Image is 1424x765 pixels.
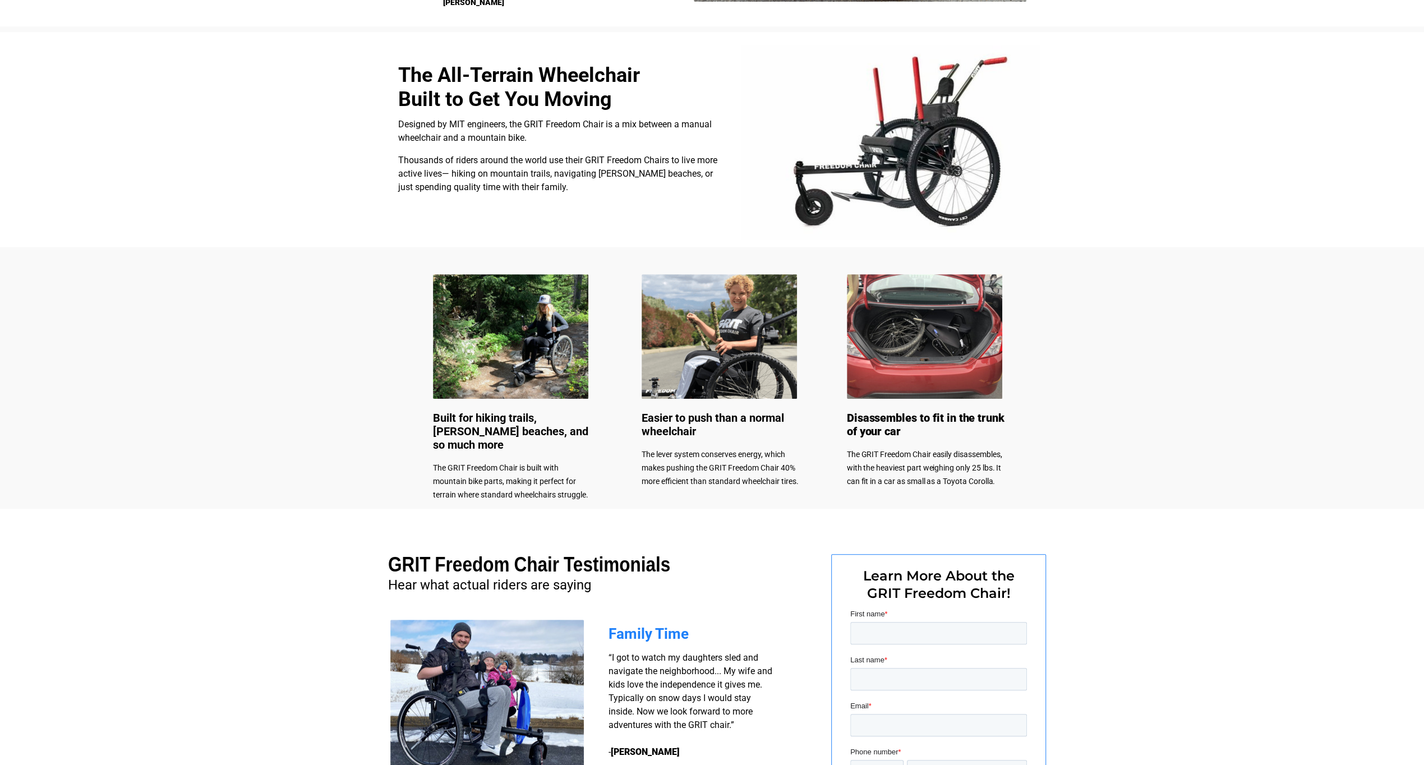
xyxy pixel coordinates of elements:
span: Thousands of riders around the world use their GRIT Freedom Chairs to live more active lives— hik... [398,155,717,192]
span: Designed by MIT engineers, the GRIT Freedom Chair is a mix between a manual wheelchair and a moun... [398,119,712,143]
span: “I got to watch my daughters sled and navigate the neighborhood... My wife and kids love the inde... [609,652,772,757]
span: Hear what actual riders are saying [388,577,591,593]
span: Easier to push than a normal wheelchair [642,411,784,438]
strong: [PERSON_NAME] [611,746,680,757]
span: Family Time [609,625,689,642]
span: Disassembles to fit in the trunk of your car [847,411,1004,438]
span: Built for hiking trails, [PERSON_NAME] beaches, and so much more [433,411,588,451]
span: Learn More About the GRIT Freedom Chair! [863,568,1015,601]
span: The lever system conserves energy, which makes pushing the GRIT Freedom Chair 40% more efficient ... [642,450,799,486]
span: The GRIT Freedom Chair is built with mountain bike parts, making it perfect for terrain where sta... [433,463,588,499]
span: GRIT Freedom Chair Testimonials [388,553,670,576]
span: The All-Terrain Wheelchair Built to Get You Moving [398,63,640,111]
span: The GRIT Freedom Chair easily disassembles, with the heaviest part weighing only 25 lbs. It can f... [847,450,1002,486]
